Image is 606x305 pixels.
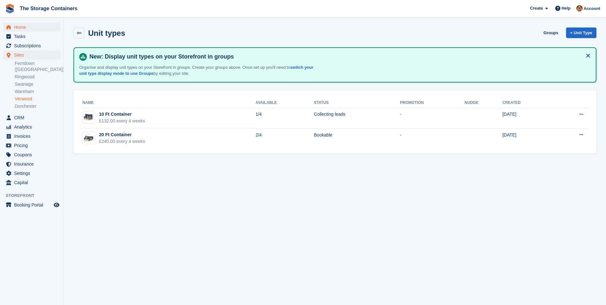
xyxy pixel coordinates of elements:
div: £240.00 every 4 weeks [99,138,145,145]
span: Invoices [14,132,52,141]
a: menu [3,132,60,141]
td: 1/4 [256,108,314,128]
a: Verwood [15,96,60,102]
th: Nudge [464,98,502,108]
a: menu [3,178,60,187]
span: Capital [14,178,52,187]
a: menu [3,169,60,178]
img: Screenshot%202025-03-20%20at%2015.32.50.png [83,113,95,122]
div: 10 Ft Container [99,111,145,118]
div: £132.00 every 4 weeks [99,118,145,124]
a: Swanage [15,81,60,87]
span: Tasks [14,32,52,41]
span: Sites [14,51,52,59]
span: Insurance [14,160,52,168]
a: Ringwood [15,74,60,80]
span: Settings [14,169,52,178]
p: Organise and display unit types on your Storefront in groups. Create your groups above. Once set ... [79,64,319,77]
span: Home [14,23,52,32]
a: Wareham [15,89,60,95]
a: menu [3,141,60,150]
a: Ferndown ([GEOGRAPHIC_DATA]) [15,60,60,73]
span: Create [530,5,543,12]
th: Status [314,98,400,108]
td: - [400,108,464,128]
a: The Storage Containers [17,3,80,14]
span: Storefront [6,192,64,199]
h4: New: Display unit types on your Storefront in groups [87,53,591,60]
span: Booking Portal [14,200,52,209]
th: Created [502,98,552,108]
a: menu [3,32,60,41]
th: Available [256,98,314,108]
h2: Unit types [88,29,125,37]
img: Screenshot%202025-03-20%20at%2015.36.26.png [83,133,95,142]
span: Analytics [14,122,52,131]
span: Coupons [14,150,52,159]
a: menu [3,113,60,122]
span: Pricing [14,141,52,150]
td: [DATE] [502,128,552,148]
td: [DATE] [502,108,552,128]
a: Dorchester [15,103,60,109]
span: Account [584,5,600,12]
td: Collecting leads [314,108,400,128]
td: Bookable [314,128,400,148]
th: Name [81,98,256,108]
a: menu [3,160,60,168]
div: 20 Ft Container [99,131,145,138]
a: menu [3,150,60,159]
a: Groups [541,27,561,38]
span: Help [562,5,571,12]
td: - [400,128,464,148]
span: CRM [14,113,52,122]
a: menu [3,23,60,32]
a: Preview store [53,201,60,209]
img: stora-icon-8386f47178a22dfd0bd8f6a31ec36ba5ce8667c1dd55bd0f319d3a0aa187defe.svg [5,4,15,13]
span: Subscriptions [14,41,52,50]
th: Promotion [400,98,464,108]
a: + Unit Type [566,27,596,38]
a: menu [3,122,60,131]
a: menu [3,51,60,59]
a: menu [3,41,60,50]
td: 2/4 [256,128,314,148]
img: Kirsty Simpson [576,5,583,12]
a: menu [3,200,60,209]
